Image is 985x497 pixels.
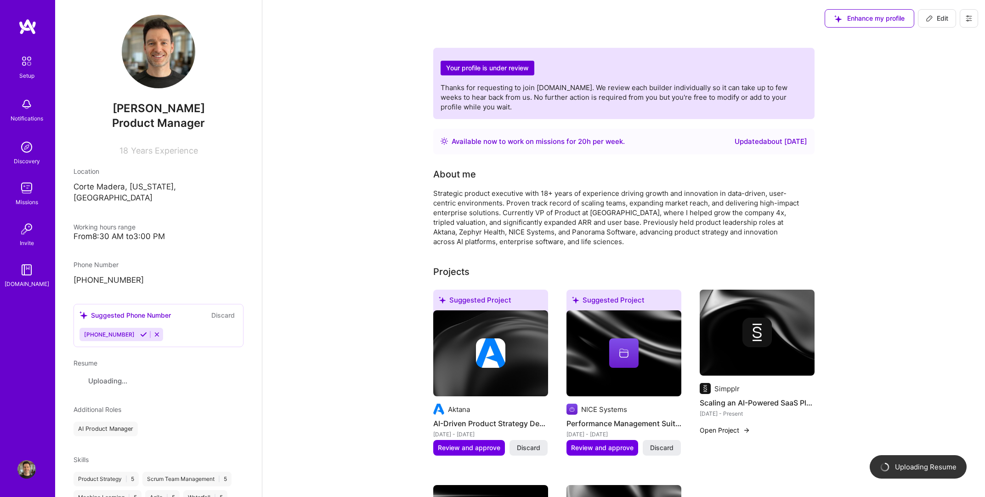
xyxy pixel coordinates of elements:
[700,425,750,435] button: Open Project
[895,462,957,472] span: Uploading Resume
[926,14,948,23] span: Edit
[16,197,38,207] div: Missions
[17,460,36,479] img: User Avatar
[571,443,634,452] span: Review and approve
[79,310,171,320] div: Suggested Phone Number
[433,310,548,397] img: cover
[74,261,119,268] span: Phone Number
[74,182,243,204] p: Corte Madera, [US_STATE], [GEOGRAPHIC_DATA]
[441,137,448,145] img: Availability
[19,71,34,80] div: Setup
[433,417,548,429] h4: AI-Driven Product Strategy Development
[879,461,890,473] img: loading
[433,167,476,181] div: About me
[700,397,815,409] h4: Scaling an AI-Powered SaaS Platform to Global Leadership
[433,290,548,314] div: Suggested Project
[131,146,198,155] span: Years Experience
[735,136,807,147] div: Updated about [DATE]
[142,472,232,486] div: Scrum Team Management 5
[11,114,43,123] div: Notifications
[441,61,534,76] h2: Your profile is under review
[74,275,243,286] p: [PHONE_NUMBER]
[448,405,470,414] div: Aktana
[700,290,815,376] img: cover
[438,443,500,452] span: Review and approve
[112,116,205,130] span: Product Manager
[74,472,139,486] div: Product Strategy 5
[476,338,505,368] img: Company logo
[17,95,36,114] img: bell
[125,475,127,483] span: |
[17,179,36,197] img: teamwork
[20,238,34,248] div: Invite
[566,440,638,456] button: Review and approve
[88,376,127,386] span: Uploading...
[5,279,49,289] div: [DOMAIN_NAME]
[517,443,540,452] span: Discard
[834,15,842,23] i: icon SuggestedTeams
[433,265,470,279] div: Projects
[74,406,121,413] span: Additional Roles
[14,156,40,166] div: Discovery
[433,440,505,456] button: Review and approve
[74,359,97,367] span: Resume
[140,331,147,338] i: Accept
[566,290,681,314] div: Suggested Project
[218,475,220,483] span: |
[18,18,37,35] img: logo
[79,311,87,319] i: icon SuggestedTeams
[74,166,243,176] div: Location
[73,377,82,385] img: Resume
[433,404,444,415] img: Company logo
[74,422,138,436] div: AI Product Manager
[509,440,548,456] button: Discard
[17,261,36,279] img: guide book
[17,51,36,71] img: setup
[153,331,160,338] i: Reject
[84,331,135,338] span: [PHONE_NUMBER]
[714,384,740,394] div: Simpplr
[17,138,36,156] img: discovery
[433,429,548,439] div: [DATE] - [DATE]
[433,189,801,246] div: Strategic product executive with 18+ years of experience driving growth and innovation in data-dr...
[74,456,89,463] span: Skills
[834,14,905,23] span: Enhance my profile
[439,297,446,303] i: icon SuggestedTeams
[74,223,136,231] span: Working hours range
[441,83,787,111] span: Thanks for requesting to join [DOMAIN_NAME]. We review each builder individually so it can take u...
[566,310,681,397] img: cover
[566,404,577,415] img: Company logo
[74,232,243,241] div: From 8:30 AM to 3:00 PM
[643,440,681,456] button: Discard
[700,409,815,418] div: [DATE] - Present
[825,9,914,28] button: Enhance my profile
[15,460,38,479] a: User Avatar
[122,15,195,88] img: User Avatar
[452,136,625,147] div: Available now to work on missions for h per week .
[578,137,587,146] span: 20
[17,220,36,238] img: Invite
[566,417,681,429] h4: Performance Management Suite Enhancement
[581,405,627,414] div: NICE Systems
[209,310,238,320] button: Discard
[119,146,128,155] span: 18
[650,443,674,452] span: Discard
[918,9,956,28] button: Edit
[742,318,772,347] img: Company logo
[743,427,750,434] img: arrow-right
[700,383,711,394] img: Company logo
[572,297,579,303] i: icon SuggestedTeams
[566,429,681,439] div: [DATE] - [DATE]
[74,102,243,115] span: [PERSON_NAME]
